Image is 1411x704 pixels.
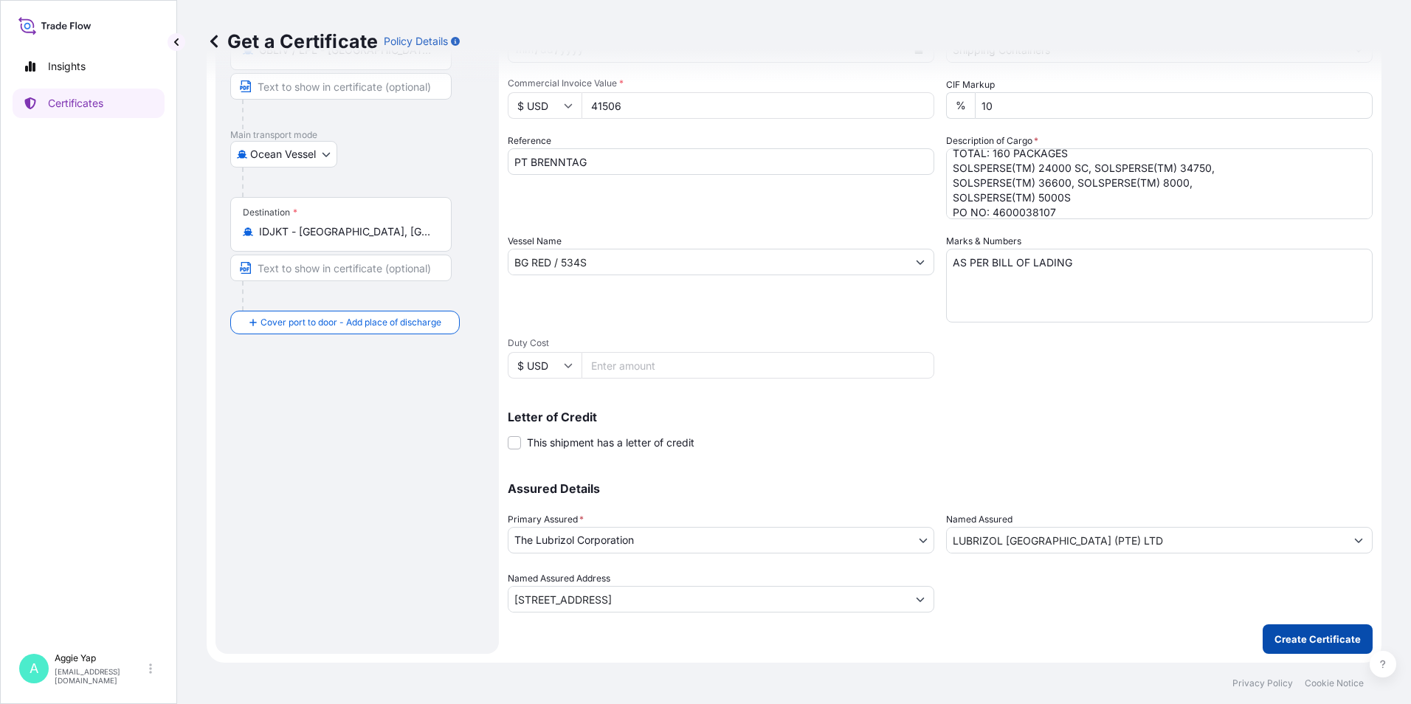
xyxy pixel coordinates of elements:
label: Named Assured Address [508,571,610,586]
a: Cookie Notice [1305,677,1364,689]
button: Show suggestions [907,249,934,275]
button: Create Certificate [1263,624,1373,654]
p: Policy Details [384,34,448,49]
a: Privacy Policy [1232,677,1293,689]
p: Get a Certificate [207,30,378,53]
input: Enter amount [582,352,934,379]
button: Show suggestions [1345,527,1372,553]
label: Vessel Name [508,234,562,249]
span: This shipment has a letter of credit [527,435,694,450]
input: Text to appear on certificate [230,255,452,281]
span: Commercial Invoice Value [508,77,934,89]
label: CIF Markup [946,77,995,92]
span: Ocean Vessel [250,147,316,162]
input: Text to appear on certificate [230,73,452,100]
div: Destination [243,207,297,218]
div: % [946,92,975,119]
p: Letter of Credit [508,411,1373,423]
p: Main transport mode [230,129,484,141]
a: Insights [13,52,165,81]
input: Enter percentage between 0 and 24% [975,92,1373,119]
button: Cover port to door - Add place of discharge [230,311,460,334]
label: Description of Cargo [946,134,1038,148]
button: Show suggestions [907,586,934,612]
p: Assured Details [508,483,1373,494]
input: Type to search vessel name or IMO [508,249,907,275]
a: Certificates [13,89,165,118]
span: Duty Cost [508,337,934,349]
span: A [30,661,38,676]
span: Cover port to door - Add place of discharge [261,315,441,330]
p: Certificates [48,96,103,111]
input: Destination [259,224,433,239]
label: Marks & Numbers [946,234,1021,249]
p: Create Certificate [1274,632,1361,646]
span: Primary Assured [508,512,584,527]
p: Aggie Yap [55,652,146,664]
p: [EMAIL_ADDRESS][DOMAIN_NAME] [55,667,146,685]
label: Named Assured [946,512,1012,527]
input: Named Assured Address [508,586,907,612]
p: Insights [48,59,86,74]
input: Enter amount [582,92,934,119]
span: The Lubrizol Corporation [514,533,634,548]
button: The Lubrizol Corporation [508,527,934,553]
button: Select transport [230,141,337,168]
input: Enter booking reference [508,148,934,175]
label: Reference [508,134,551,148]
input: Assured Name [947,527,1345,553]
